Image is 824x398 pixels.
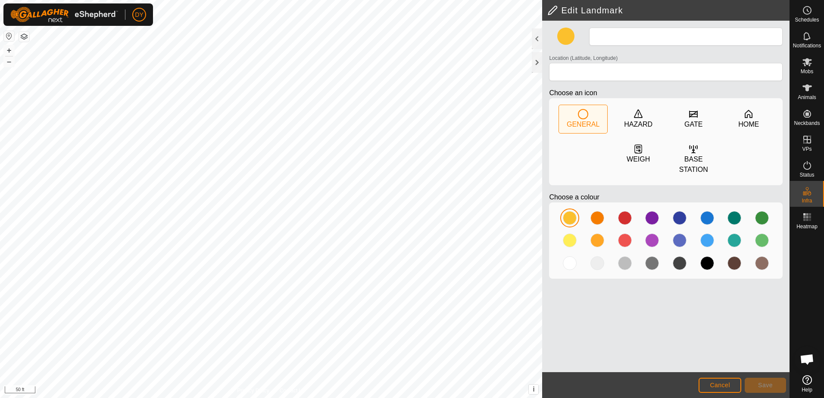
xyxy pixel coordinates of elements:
div: HOME [738,119,759,130]
button: Reset Map [4,31,14,41]
span: Cancel [710,382,730,389]
label: Location (Latitude, Longitude) [549,54,618,62]
span: Save [758,382,773,389]
p: Choose an icon [549,88,783,98]
button: – [4,56,14,67]
button: Cancel [699,378,741,393]
div: GATE [684,119,702,130]
h2: Edit Landmark [547,5,790,16]
span: DY [135,10,143,19]
div: Open chat [794,346,820,372]
button: i [529,385,538,394]
span: Animals [798,95,816,100]
button: + [4,45,14,56]
span: i [533,386,534,393]
span: Mobs [801,69,813,74]
span: VPs [802,146,812,152]
div: GENERAL [567,119,599,130]
a: Privacy Policy [237,387,269,395]
img: Gallagher Logo [10,7,118,22]
button: Save [745,378,786,393]
a: Help [790,372,824,396]
span: Neckbands [794,121,820,126]
span: Status [799,172,814,177]
span: Schedules [795,17,819,22]
div: HAZARD [624,119,652,130]
a: Contact Us [280,387,305,395]
span: Notifications [793,43,821,48]
button: Map Layers [19,31,29,42]
div: WEIGH [627,154,650,165]
span: Help [802,387,812,392]
div: BASE STATION [669,154,718,175]
span: Infra [802,198,812,203]
span: Heatmap [796,224,818,229]
p: Choose a colour [549,192,783,202]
